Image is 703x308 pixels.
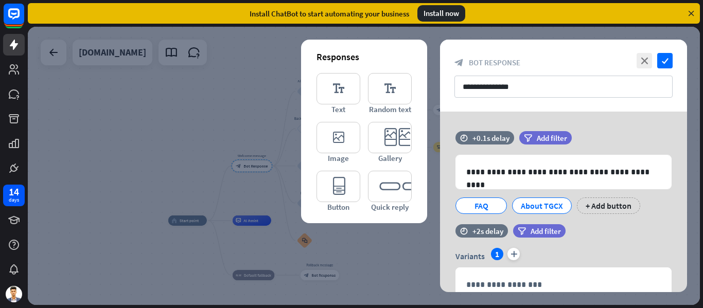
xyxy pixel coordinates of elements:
div: days [9,196,19,204]
i: filter [518,227,526,235]
div: 14 [9,187,19,196]
button: Open LiveChat chat widget [8,4,39,35]
div: Install now [417,5,465,22]
div: +0.1s delay [472,133,509,143]
div: +2s delay [472,226,503,236]
div: About TGCX [521,198,563,213]
div: 1 [491,248,503,260]
i: filter [524,134,532,142]
span: Bot Response [469,58,520,67]
span: Add filter [537,133,567,143]
div: + Add button [577,197,640,214]
i: close [637,53,652,68]
i: check [657,53,673,68]
i: block_bot_response [454,58,464,67]
i: time [460,227,468,234]
i: time [460,134,468,141]
div: FAQ [464,198,498,213]
span: Variants [455,251,485,261]
a: 14 days [3,185,25,206]
i: plus [507,248,520,260]
div: Install ChatBot to start automating your business [250,9,409,19]
span: Add filter [531,226,561,236]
